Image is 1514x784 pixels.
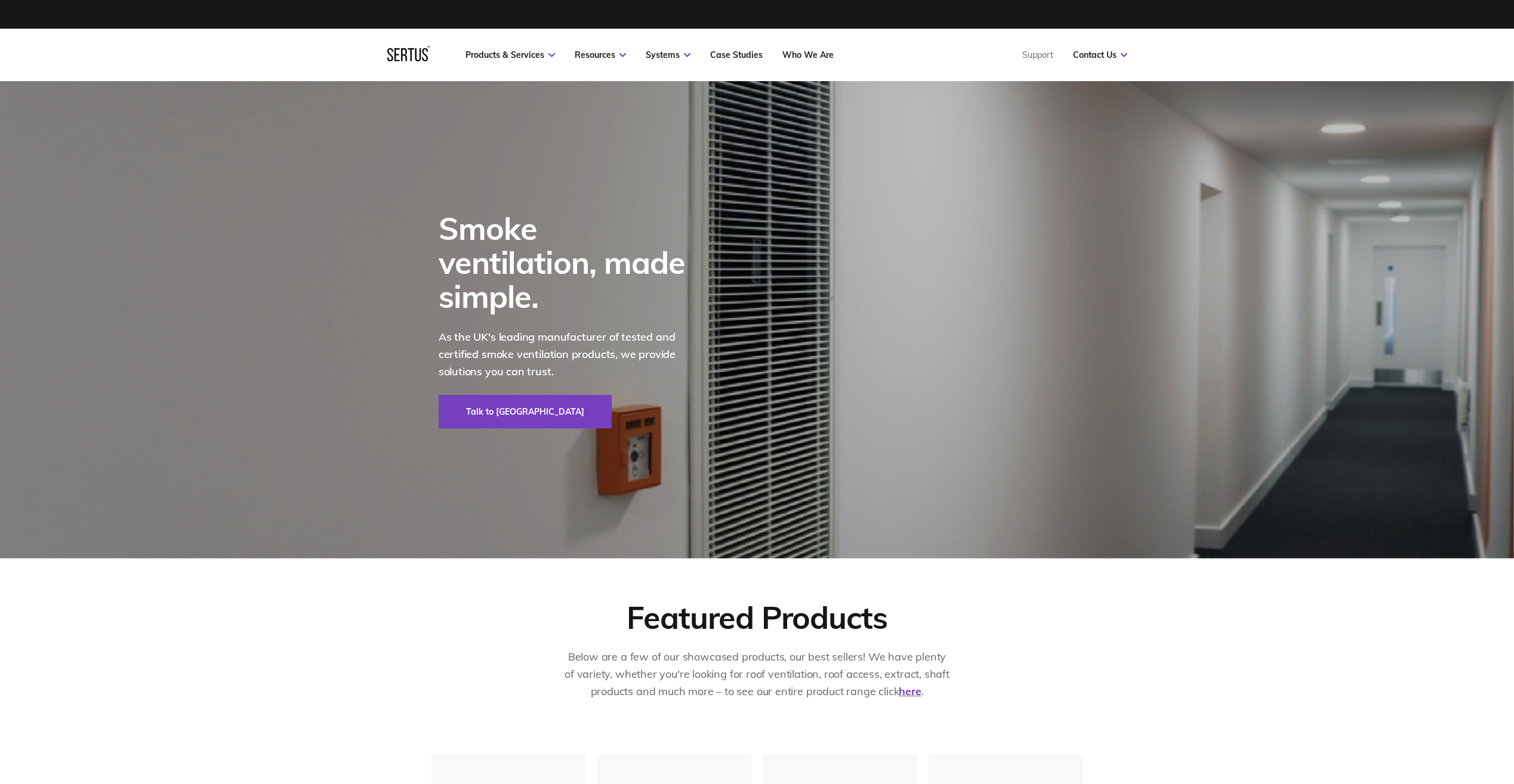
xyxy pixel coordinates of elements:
[782,50,834,60] a: Who We Are
[1073,50,1127,60] a: Contact Us
[439,211,701,314] div: Smoke ventilation, made simple.
[1022,50,1053,60] a: Support
[563,649,951,700] p: Below are a few of our showcased products, our best sellers! We have plenty of variety, whether y...
[646,50,690,60] a: Systems
[899,684,921,698] a: here
[575,50,626,60] a: Resources
[439,329,701,380] p: As the UK's leading manufacturer of tested and certified smoke ventilation products, we provide s...
[710,50,763,60] a: Case Studies
[439,395,612,428] a: Talk to [GEOGRAPHIC_DATA]
[627,598,887,637] div: Featured Products
[465,50,555,60] a: Products & Services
